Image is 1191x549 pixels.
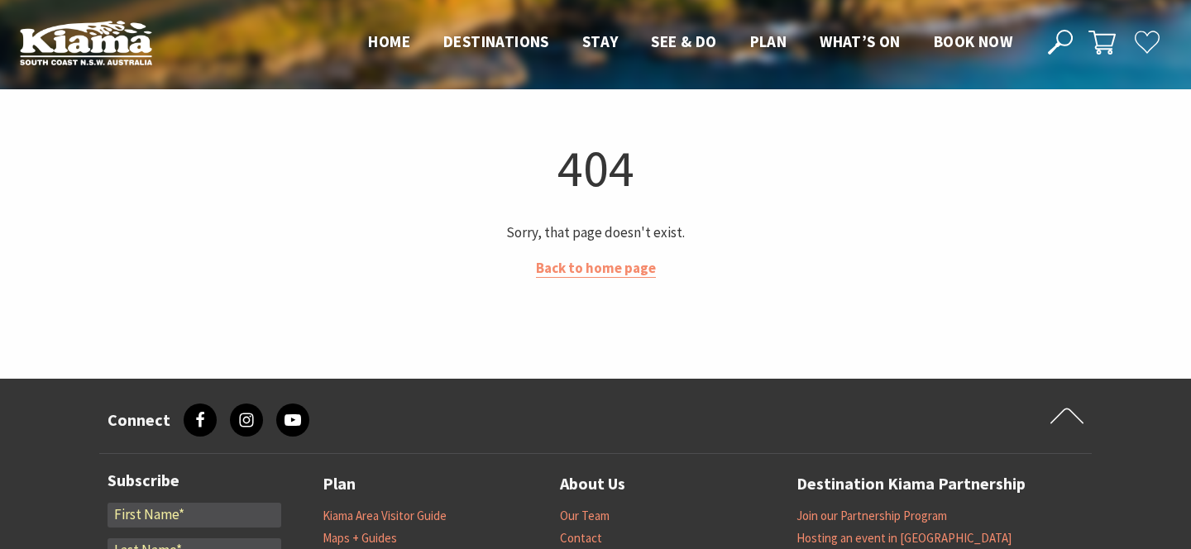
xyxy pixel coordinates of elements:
[108,503,281,528] input: First Name*
[934,31,1012,51] span: Book now
[106,135,1085,202] h1: 404
[750,31,787,51] span: Plan
[560,470,625,498] a: About Us
[536,259,656,278] a: Back to home page
[368,31,410,51] span: Home
[582,31,619,51] span: Stay
[820,31,901,51] span: What’s On
[560,508,610,524] a: Our Team
[796,508,947,524] a: Join our Partnership Program
[323,508,447,524] a: Kiama Area Visitor Guide
[20,20,152,65] img: Kiama Logo
[108,410,170,430] h3: Connect
[106,222,1085,244] p: Sorry, that page doesn't exist.
[108,470,281,490] h3: Subscribe
[323,470,356,498] a: Plan
[796,530,1012,547] a: Hosting an event in [GEOGRAPHIC_DATA]
[443,31,549,51] span: Destinations
[796,470,1026,498] a: Destination Kiama Partnership
[352,29,1029,56] nav: Main Menu
[651,31,716,51] span: See & Do
[560,530,602,547] a: Contact
[323,530,397,547] a: Maps + Guides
